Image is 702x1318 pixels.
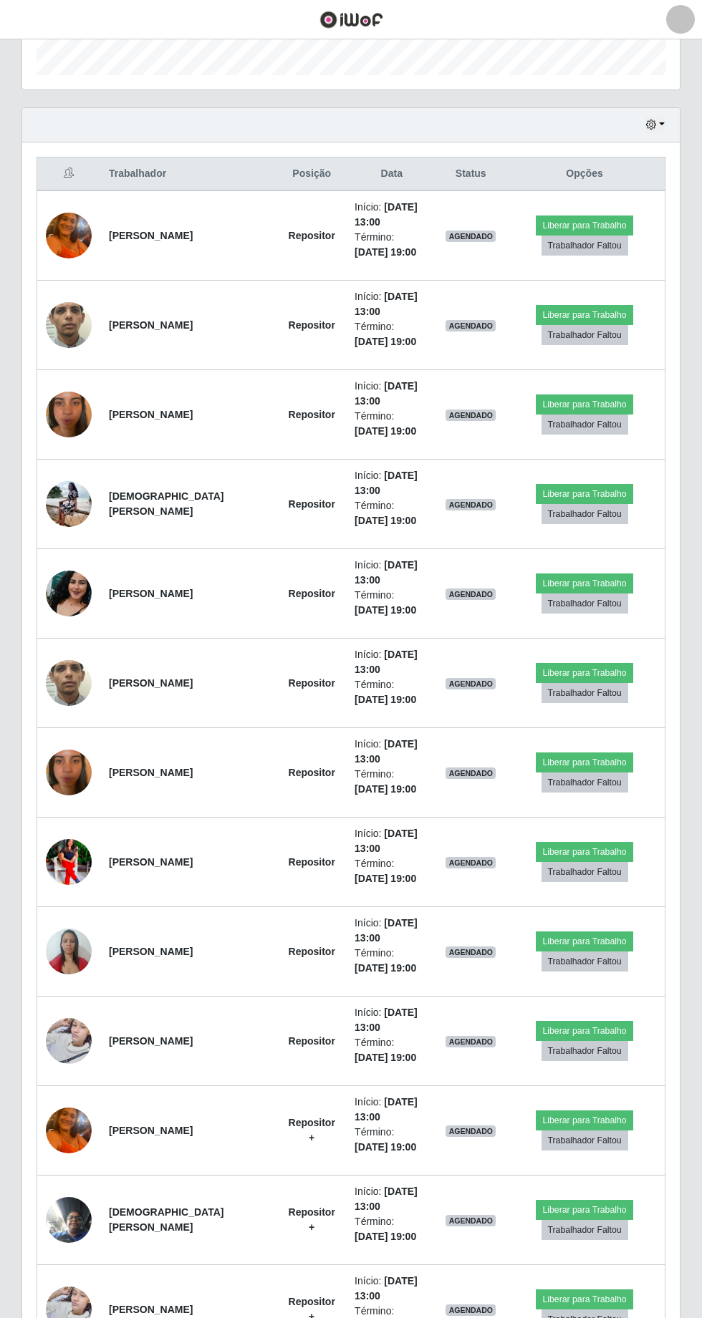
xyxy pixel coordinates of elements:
strong: [PERSON_NAME] [109,856,193,868]
button: Trabalhador Faltou [542,236,628,256]
th: Trabalhador [100,158,277,191]
time: [DATE] 19:00 [355,336,416,347]
span: AGENDADO [446,1125,496,1137]
li: Término: [355,856,428,886]
strong: [PERSON_NAME] [109,767,193,778]
img: 1747894818332.jpeg [46,632,92,734]
button: Liberar para Trabalho [536,1021,633,1041]
button: Trabalhador Faltou [542,772,628,793]
img: 1744940135172.jpeg [46,1100,92,1160]
strong: [PERSON_NAME] [109,230,193,241]
li: Início: [355,379,428,409]
strong: Repositor [289,230,335,241]
span: AGENDADO [446,231,496,242]
li: Término: [355,1125,428,1155]
th: Status [437,158,504,191]
li: Término: [355,230,428,260]
time: [DATE] 13:00 [355,201,418,228]
span: AGENDADO [446,1036,496,1047]
time: [DATE] 13:00 [355,828,418,854]
strong: [PERSON_NAME] [109,1035,193,1047]
strong: Repositor [289,498,335,510]
strong: Repositor [289,946,335,957]
time: [DATE] 19:00 [355,1052,416,1063]
li: Término: [355,1214,428,1244]
strong: [PERSON_NAME] [109,1125,193,1136]
button: Trabalhador Faltou [542,951,628,971]
li: Início: [355,558,428,588]
button: Trabalhador Faltou [542,325,628,345]
li: Início: [355,1184,428,1214]
time: [DATE] 19:00 [355,1141,416,1153]
strong: [PERSON_NAME] [109,1304,193,1315]
strong: Repositor [289,767,335,778]
button: Liberar para Trabalho [536,1110,633,1130]
li: Término: [355,767,428,797]
li: Término: [355,946,428,976]
button: Liberar para Trabalho [536,1200,633,1220]
strong: [DEMOGRAPHIC_DATA][PERSON_NAME] [109,490,223,517]
li: Término: [355,588,428,618]
img: 1753374909353.jpeg [46,921,92,982]
strong: [DEMOGRAPHIC_DATA][PERSON_NAME] [109,1206,223,1233]
span: AGENDADO [446,857,496,868]
span: AGENDADO [446,410,496,421]
button: Liberar para Trabalho [536,1289,633,1309]
button: Trabalhador Faltou [542,683,628,703]
button: Trabalhador Faltou [542,504,628,524]
span: AGENDADO [446,678,496,689]
img: 1744940135172.jpeg [46,205,92,266]
button: Trabalhador Faltou [542,1220,628,1240]
img: CoreUI Logo [319,11,383,29]
img: 1753292637773.jpeg [46,553,92,634]
button: Liberar para Trabalho [536,931,633,951]
time: [DATE] 13:00 [355,738,418,765]
li: Início: [355,1095,428,1125]
img: 1753274341603.jpeg [46,473,92,534]
time: [DATE] 19:00 [355,425,416,437]
li: Início: [355,1274,428,1304]
time: [DATE] 19:00 [355,783,416,795]
img: 1745852964490.jpeg [46,1189,92,1250]
li: Início: [355,289,428,319]
time: [DATE] 19:00 [355,962,416,974]
strong: Repositor [289,409,335,420]
button: Liberar para Trabalho [536,752,633,772]
span: AGENDADO [446,1215,496,1226]
strong: [PERSON_NAME] [109,588,193,599]
th: Opções [504,158,665,191]
time: [DATE] 13:00 [355,559,418,586]
li: Término: [355,1035,428,1065]
time: [DATE] 19:00 [355,246,416,258]
strong: [PERSON_NAME] [109,677,193,689]
strong: [PERSON_NAME] [109,319,193,331]
strong: Repositor + [289,1206,335,1233]
th: Data [346,158,437,191]
img: 1748978013900.jpeg [46,374,92,455]
span: AGENDADO [446,499,496,510]
time: [DATE] 13:00 [355,470,418,496]
th: Posição [277,158,346,191]
li: Término: [355,498,428,528]
li: Término: [355,677,428,707]
span: AGENDADO [446,1304,496,1316]
li: Início: [355,468,428,498]
span: AGENDADO [446,320,496,331]
time: [DATE] 19:00 [355,1231,416,1242]
button: Trabalhador Faltou [542,593,628,614]
time: [DATE] 13:00 [355,1186,418,1212]
li: Início: [355,647,428,677]
button: Liberar para Trabalho [536,663,633,683]
img: 1747894818332.jpeg [46,274,92,376]
time: [DATE] 19:00 [355,515,416,526]
time: [DATE] 13:00 [355,917,418,944]
time: [DATE] 13:00 [355,1007,418,1033]
li: Início: [355,200,428,230]
time: [DATE] 13:00 [355,380,418,407]
button: Trabalhador Faltou [542,862,628,882]
strong: Repositor + [289,1117,335,1143]
button: Trabalhador Faltou [542,1130,628,1150]
li: Término: [355,409,428,439]
time: [DATE] 13:00 [355,649,418,675]
button: Liberar para Trabalho [536,305,633,325]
